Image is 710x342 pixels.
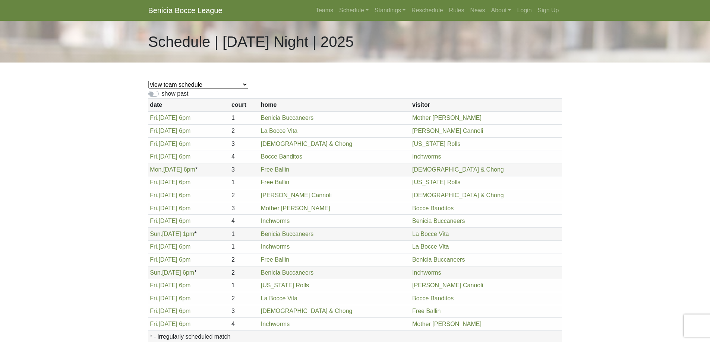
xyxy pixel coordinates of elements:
[150,153,158,160] span: Fri.
[261,128,297,134] a: La Bocce Vita
[150,269,194,276] a: Sun.[DATE] 6pm
[446,3,467,18] a: Rules
[412,282,483,288] a: [PERSON_NAME] Cannoli
[408,3,446,18] a: Reschedule
[150,179,158,185] span: Fri.
[410,99,562,112] th: visitor
[412,115,482,121] a: Mother [PERSON_NAME]
[412,153,441,160] a: Inchworms
[150,192,190,198] a: Fri.[DATE] 6pm
[150,205,158,211] span: Fri.
[514,3,534,18] a: Login
[150,128,158,134] span: Fri.
[150,218,158,224] span: Fri.
[412,295,454,301] a: Bocce Banditos
[261,256,289,263] a: Free Ballin
[230,150,259,163] td: 4
[148,99,230,112] th: date
[230,137,259,150] td: 3
[230,189,259,202] td: 2
[150,166,195,173] a: Mon.[DATE] 6pm
[261,166,289,173] a: Free Ballin
[261,308,353,314] a: [DEMOGRAPHIC_DATA] & Chong
[150,321,158,327] span: Fri.
[412,243,449,250] a: La Bocce Vita
[261,269,313,276] a: Benicia Buccaneers
[488,3,514,18] a: About
[372,3,408,18] a: Standings
[150,295,158,301] span: Fri.
[150,321,190,327] a: Fri.[DATE] 6pm
[150,308,158,314] span: Fri.
[150,243,158,250] span: Fri.
[150,218,190,224] a: Fri.[DATE] 6pm
[412,192,504,198] a: [DEMOGRAPHIC_DATA] & Chong
[150,192,158,198] span: Fri.
[261,205,330,211] a: Mother [PERSON_NAME]
[412,179,460,185] a: [US_STATE] Rolls
[150,231,194,237] a: Sun.[DATE] 1pm
[150,256,158,263] span: Fri.
[412,269,441,276] a: Inchworms
[230,176,259,189] td: 1
[412,218,465,224] a: Benicia Buccaneers
[261,218,290,224] a: Inchworms
[261,282,309,288] a: [US_STATE] Rolls
[148,3,223,18] a: Benicia Bocce League
[150,153,190,160] a: Fri.[DATE] 6pm
[230,266,259,279] td: 2
[412,141,460,147] a: [US_STATE] Rolls
[261,295,297,301] a: La Bocce Vita
[230,215,259,228] td: 4
[412,128,483,134] a: [PERSON_NAME] Cannoli
[412,166,504,173] a: [DEMOGRAPHIC_DATA] & Chong
[150,205,190,211] a: Fri.[DATE] 6pm
[230,112,259,125] td: 1
[467,3,488,18] a: News
[313,3,336,18] a: Teams
[150,308,190,314] a: Fri.[DATE] 6pm
[230,125,259,138] td: 2
[412,231,449,237] a: La Bocce Vita
[150,295,190,301] a: Fri.[DATE] 6pm
[261,231,313,237] a: Benicia Buccaneers
[150,128,190,134] a: Fri.[DATE] 6pm
[230,292,259,305] td: 2
[412,256,465,263] a: Benicia Buccaneers
[230,240,259,253] td: 1
[261,192,332,198] a: [PERSON_NAME] Cannoli
[230,163,259,176] td: 3
[230,305,259,318] td: 3
[230,99,259,112] th: court
[261,153,302,160] a: Bocce Banditos
[412,321,482,327] a: Mother [PERSON_NAME]
[230,279,259,292] td: 1
[150,141,158,147] span: Fri.
[230,318,259,331] td: 4
[150,115,158,121] span: Fri.
[150,141,190,147] a: Fri.[DATE] 6pm
[150,115,190,121] a: Fri.[DATE] 6pm
[261,243,290,250] a: Inchworms
[261,179,289,185] a: Free Ballin
[261,321,290,327] a: Inchworms
[336,3,372,18] a: Schedule
[150,166,163,173] span: Mon.
[261,141,353,147] a: [DEMOGRAPHIC_DATA] & Chong
[230,227,259,240] td: 1
[150,282,190,288] a: Fri.[DATE] 6pm
[261,115,313,121] a: Benicia Buccaneers
[150,269,162,276] span: Sun.
[150,282,158,288] span: Fri.
[535,3,562,18] a: Sign Up
[412,205,454,211] a: Bocce Banditos
[230,202,259,215] td: 3
[150,231,162,237] span: Sun.
[148,33,354,51] h1: Schedule | [DATE] Night | 2025
[230,253,259,266] td: 2
[150,243,190,250] a: Fri.[DATE] 6pm
[150,179,190,185] a: Fri.[DATE] 6pm
[150,256,190,263] a: Fri.[DATE] 6pm
[259,99,410,112] th: home
[162,89,189,98] label: show past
